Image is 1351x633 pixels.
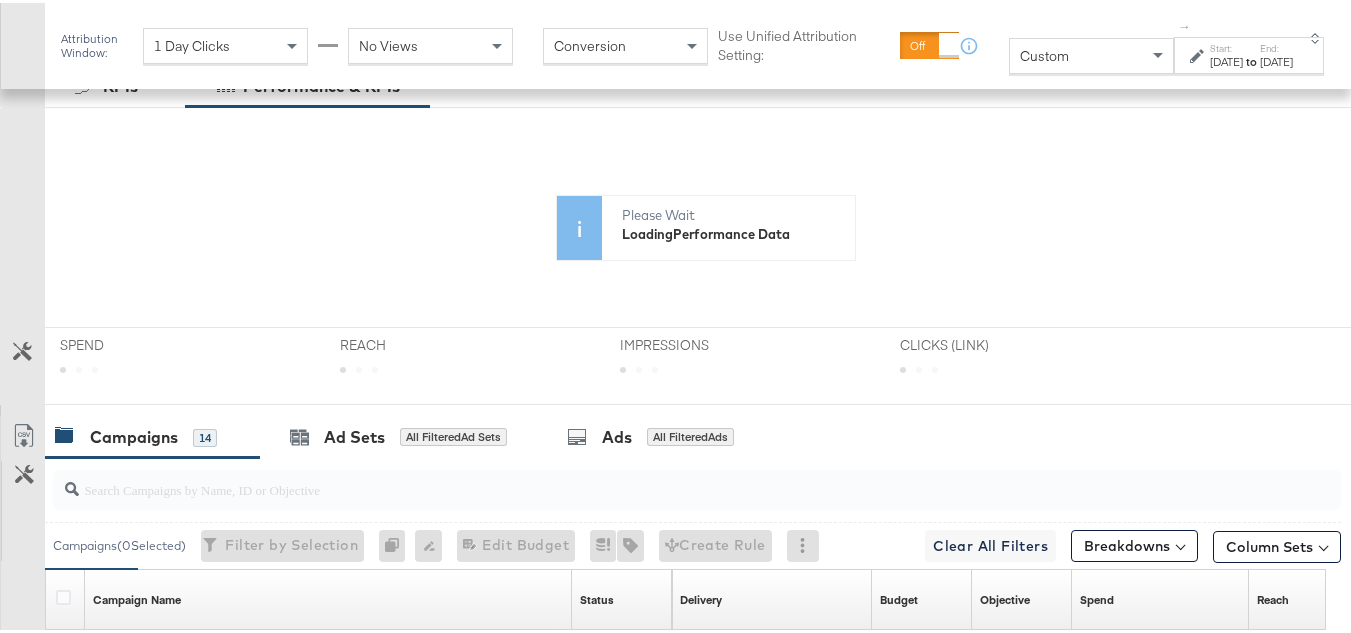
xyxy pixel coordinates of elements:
[93,589,181,605] a: Your campaign name.
[379,527,415,559] div: 0
[933,531,1048,556] span: Clear All Filters
[880,589,918,605] a: The maximum amount you're willing to spend on your ads, on average each day or over the lifetime ...
[1257,589,1289,605] a: The number of people your ad was served to.
[580,589,614,605] a: Shows the current state of your Ad Campaign.
[1243,51,1260,66] strong: to
[1260,39,1293,52] label: End:
[1210,39,1243,52] label: Start:
[53,534,186,552] div: Campaigns ( 0 Selected)
[880,589,918,605] div: Budget
[1080,589,1114,605] a: The total amount spent to date.
[925,527,1056,559] button: Clear All Filters
[602,423,632,446] div: Ads
[193,426,217,444] div: 14
[1210,51,1243,67] div: [DATE]
[93,589,181,605] div: Campaign Name
[90,423,178,446] div: Campaigns
[1020,44,1069,62] span: Custom
[680,589,722,605] a: Reflects the ability of your Ad Campaign to achieve delivery based on ad states, schedule and bud...
[1176,21,1195,28] span: ↑
[554,34,626,52] span: Conversion
[580,589,614,605] div: Status
[400,425,507,443] div: All Filtered Ad Sets
[1260,51,1293,67] div: [DATE]
[980,589,1030,605] a: Your campaign's objective.
[359,34,418,52] span: No Views
[60,29,133,57] div: Attribution Window:
[718,24,891,61] label: Use Unified Attribution Setting:
[1257,589,1289,605] div: Reach
[980,589,1030,605] div: Objective
[1213,528,1341,560] button: Column Sets
[680,589,722,605] div: Delivery
[154,34,230,52] span: 1 Day Clicks
[1071,527,1198,559] button: Breakdowns
[647,425,734,443] div: All Filtered Ads
[1080,589,1114,605] div: Spend
[79,459,1227,498] input: Search Campaigns by Name, ID or Objective
[324,423,385,446] div: Ad Sets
